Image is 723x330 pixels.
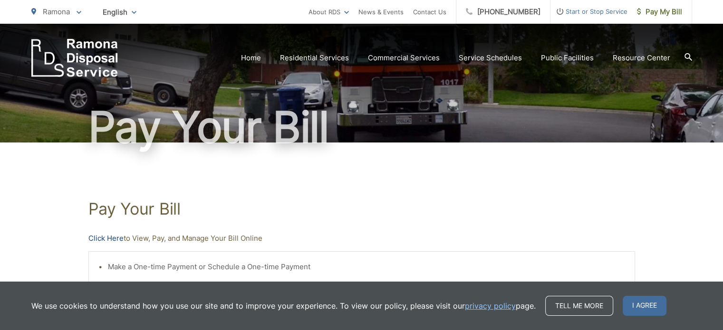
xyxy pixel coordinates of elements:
h1: Pay Your Bill [88,199,635,218]
a: About RDS [308,6,349,18]
a: Contact Us [413,6,446,18]
a: Resource Center [613,52,670,64]
a: Tell me more [545,296,613,316]
a: EDCD logo. Return to the homepage. [31,39,118,77]
span: Ramona [43,7,70,16]
span: English [96,4,144,20]
span: Pay My Bill [637,6,682,18]
a: Commercial Services [368,52,440,64]
h1: Pay Your Bill [31,104,692,151]
a: Service Schedules [459,52,522,64]
p: We use cookies to understand how you use our site and to improve your experience. To view our pol... [31,300,536,311]
a: Residential Services [280,52,349,64]
span: I agree [623,296,666,316]
a: Public Facilities [541,52,594,64]
li: Set-up Auto-pay [108,280,625,292]
p: to View, Pay, and Manage Your Bill Online [88,233,635,244]
a: Home [241,52,261,64]
a: Click Here [88,233,124,244]
a: News & Events [358,6,404,18]
li: Make a One-time Payment or Schedule a One-time Payment [108,261,625,273]
a: privacy policy [465,300,516,311]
